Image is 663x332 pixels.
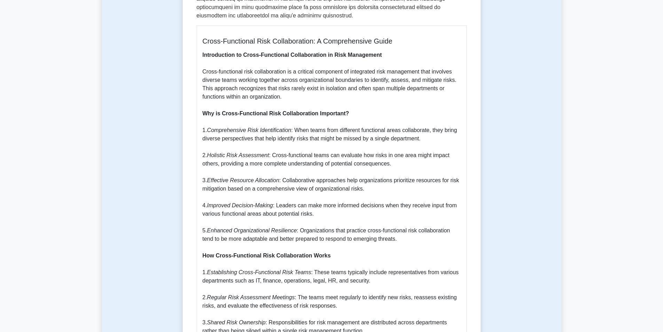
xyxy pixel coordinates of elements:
[207,269,311,275] i: Establishing Cross-Functional Risk Teams
[203,52,382,58] b: Introduction to Cross-Functional Collaboration in Risk Management
[207,152,269,158] i: Holistic Risk Assessment
[203,253,331,258] b: How Cross-Functional Risk Collaboration Works
[207,127,291,133] i: Comprehensive Risk Identification
[207,202,273,208] i: Improved Decision-Making
[203,37,461,45] h5: Cross-Functional Risk Collaboration: A Comprehensive Guide
[207,319,266,325] i: Shared Risk Ownership
[207,227,297,233] i: Enhanced Organizational Resilience
[207,177,279,183] i: Effective Resource Allocation
[207,294,295,300] i: Regular Risk Assessment Meetings
[203,110,349,116] b: Why is Cross-Functional Risk Collaboration Important?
